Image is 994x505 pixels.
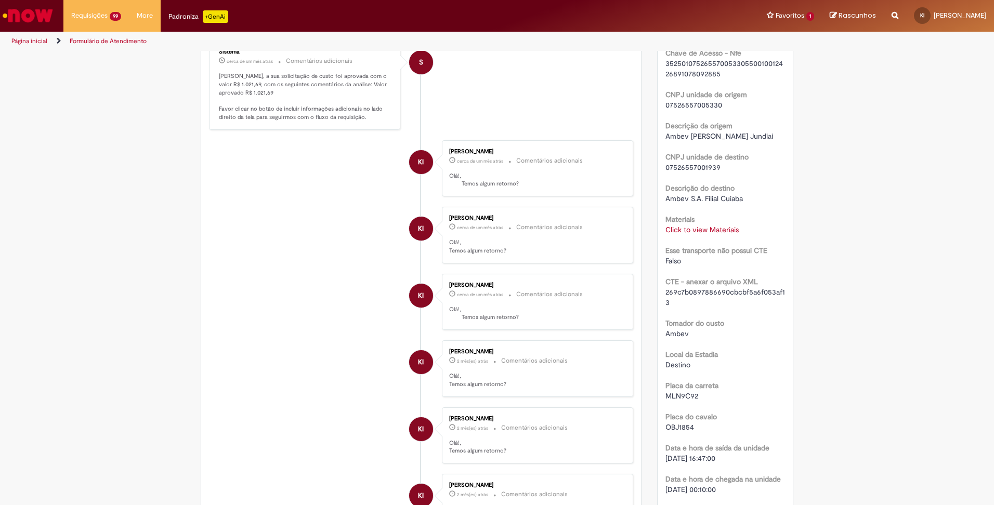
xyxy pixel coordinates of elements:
[1,5,55,26] img: ServiceNow
[409,217,433,241] div: Ketty Ivankio
[457,224,503,231] time: 18/08/2025 11:03:46
[665,163,721,172] span: 07526557001939
[501,356,568,365] small: Comentários adicionais
[418,417,424,442] span: KI
[409,284,433,308] div: Ketty Ivankio
[830,11,876,21] a: Rascunhos
[501,490,568,499] small: Comentários adicionais
[457,224,503,231] span: cerca de um mês atrás
[449,305,622,322] p: Olá!, Temos algum retorno?
[665,48,741,58] b: Chave de Acesso - Nfe
[457,291,503,298] time: 15/08/2025 19:41:13
[449,172,622,188] p: Olá!, Temos algum retorno?
[665,121,733,130] b: Descrição da origem
[457,291,503,298] span: cerca de um mês atrás
[839,10,876,20] span: Rascunhos
[449,349,622,355] div: [PERSON_NAME]
[203,10,228,23] p: +GenAi
[449,416,622,422] div: [PERSON_NAME]
[665,90,747,99] b: CNPJ unidade de origem
[665,329,689,338] span: Ambev
[516,223,583,232] small: Comentários adicionais
[665,412,717,421] b: Placa do cavalo
[418,216,424,241] span: KI
[665,246,767,255] b: Esse transporte não possui CTE
[665,256,681,265] span: Falso
[449,149,622,155] div: [PERSON_NAME]
[227,58,273,64] time: 21/08/2025 12:57:30
[665,194,743,203] span: Ambev S.A. Filial Cuiaba
[665,131,773,141] span: Ambev [PERSON_NAME] Jundiai
[665,485,716,494] span: [DATE] 00:10:00
[457,158,503,164] time: 21/08/2025 11:26:46
[219,72,392,121] p: [PERSON_NAME], a sua solicitação de custo foi aprovada com o valor R$ 1.021,69, com os seguintes ...
[449,215,622,221] div: [PERSON_NAME]
[665,350,718,359] b: Local da Estadia
[920,12,924,19] span: KI
[665,152,749,162] b: CNPJ unidade de destino
[418,150,424,175] span: KI
[457,358,488,364] time: 13/08/2025 16:19:40
[110,12,121,21] span: 99
[449,372,622,388] p: Olá!, Temos algum retorno?
[70,37,147,45] a: Formulário de Atendimento
[409,417,433,441] div: Ketty Ivankio
[8,32,655,51] ul: Trilhas de página
[418,350,424,375] span: KI
[665,474,781,484] b: Data e hora de chegada na unidade
[665,225,739,234] a: Click to view Materiais
[11,37,47,45] a: Página inicial
[219,49,392,55] div: Sistema
[449,238,622,255] p: Olá!, Temos algum retorno?
[418,283,424,308] span: KI
[665,318,724,328] b: Tomador do custo
[665,443,769,453] b: Data e hora de saída da unidade
[665,215,695,224] b: Materiais
[665,183,735,193] b: Descrição do destino
[665,422,694,432] span: OBJ1854
[457,491,488,498] time: 06/08/2025 12:18:54
[457,491,488,498] span: 2 mês(es) atrás
[516,290,583,299] small: Comentários adicionais
[776,10,804,21] span: Favoritos
[409,150,433,174] div: Ketty Ivankio
[934,11,986,20] span: [PERSON_NAME]
[409,350,433,374] div: Ketty Ivankio
[665,100,722,110] span: 07526557005330
[449,482,622,488] div: [PERSON_NAME]
[665,277,758,286] b: CTE - anexar o arquivo XML
[71,10,108,21] span: Requisições
[457,158,503,164] span: cerca de um mês atrás
[457,425,488,431] time: 11/08/2025 10:22:00
[419,50,423,75] span: S
[168,10,228,23] div: Padroniza
[501,423,568,432] small: Comentários adicionais
[665,360,690,369] span: Destino
[516,156,583,165] small: Comentários adicionais
[665,59,783,78] span: 35250107526557005330550010012426891078092885
[806,12,814,21] span: 1
[665,391,698,401] span: MLN9C92
[665,454,715,463] span: [DATE] 16:47:00
[286,57,352,65] small: Comentários adicionais
[449,439,622,455] p: Olá!, Temos algum retorno?
[665,287,785,307] span: 269c7b0897886690cbcbf5a6f053af13
[409,50,433,74] div: System
[137,10,153,21] span: More
[449,282,622,288] div: [PERSON_NAME]
[457,425,488,431] span: 2 mês(es) atrás
[665,381,718,390] b: Placa da carreta
[227,58,273,64] span: cerca de um mês atrás
[457,358,488,364] span: 2 mês(es) atrás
